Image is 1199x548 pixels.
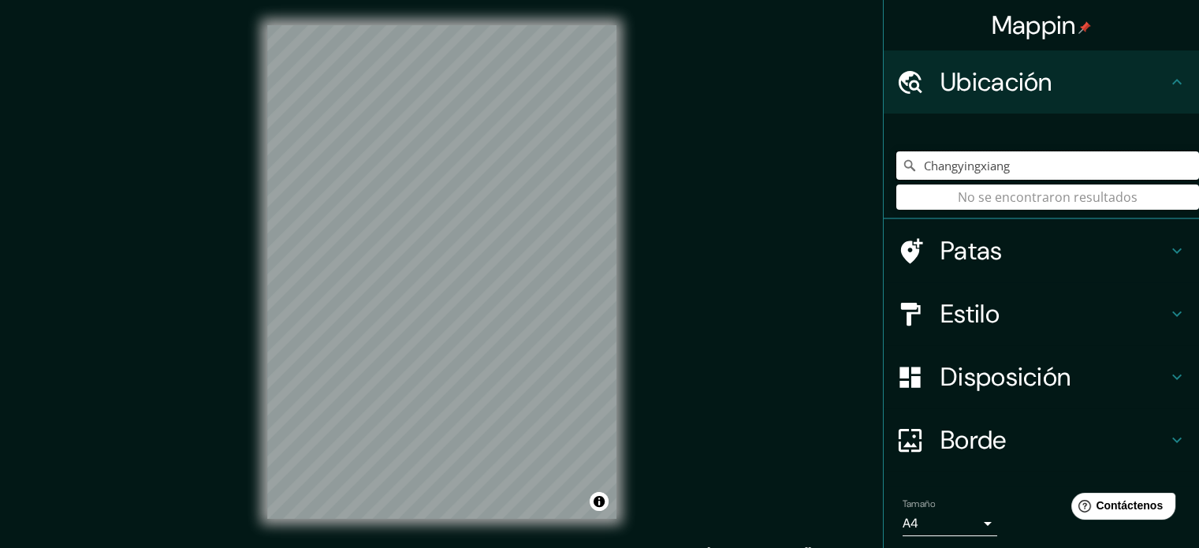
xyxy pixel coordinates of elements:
font: Mappin [992,9,1076,42]
input: Elige tu ciudad o zona [896,151,1199,180]
font: Borde [940,423,1007,457]
div: Ubicación [884,50,1199,114]
img: pin-icon.png [1078,21,1091,34]
font: Estilo [940,297,1000,330]
iframe: Lanzador de widgets de ayuda [1059,486,1182,531]
div: Estilo [884,282,1199,345]
canvas: Mapa [267,25,616,519]
div: Patas [884,219,1199,282]
font: No se encontraron resultados [958,188,1138,206]
font: Ubicación [940,65,1052,99]
div: A4 [903,511,997,536]
div: Disposición [884,345,1199,408]
font: Patas [940,234,1003,267]
font: Tamaño [903,498,935,510]
font: A4 [903,515,918,531]
font: Disposición [940,360,1071,393]
div: Borde [884,408,1199,472]
button: Activar o desactivar atribución [590,492,609,511]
